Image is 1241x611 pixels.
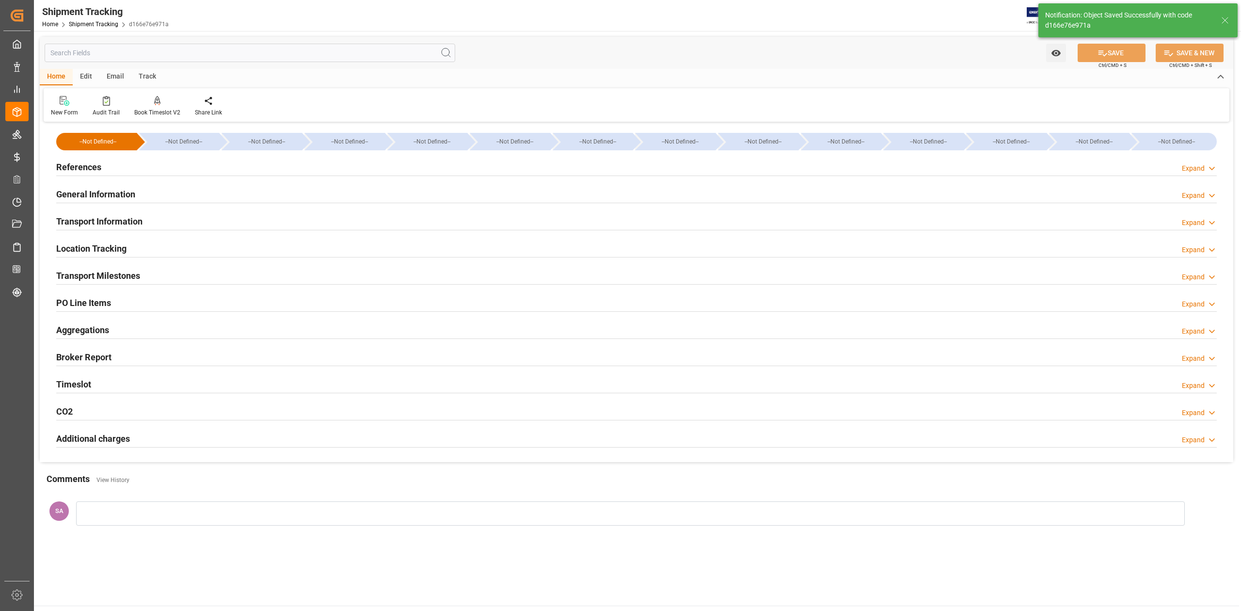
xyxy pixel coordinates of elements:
div: --Not Defined-- [562,133,633,150]
div: Expand [1182,408,1205,418]
div: Expand [1182,354,1205,364]
div: --Not Defined-- [397,133,468,150]
div: Share Link [195,108,222,117]
h2: General Information [56,188,135,201]
div: --Not Defined-- [635,133,716,150]
div: --Not Defined-- [1131,133,1217,150]
h2: Timeslot [56,378,91,391]
div: --Not Defined-- [66,133,130,150]
div: New Form [51,108,78,117]
div: --Not Defined-- [811,133,881,150]
div: --Not Defined-- [718,133,798,150]
div: --Not Defined-- [1049,133,1130,150]
div: --Not Defined-- [222,133,302,150]
div: --Not Defined-- [470,133,550,150]
h2: PO Line Items [56,296,111,309]
div: Audit Trail [93,108,120,117]
div: Expand [1182,435,1205,445]
div: Edit [73,69,99,85]
span: SA [55,507,64,515]
button: SAVE & NEW [1156,44,1224,62]
div: Notification: Object Saved Successfully with code d166e76e971a [1045,10,1212,31]
span: Ctrl/CMD + Shift + S [1169,62,1212,69]
input: Search Fields [45,44,455,62]
div: Home [40,69,73,85]
div: --Not Defined-- [976,133,1047,150]
div: Track [131,69,163,85]
div: --Not Defined-- [1059,133,1130,150]
div: --Not Defined-- [314,133,385,150]
div: --Not Defined-- [56,133,137,150]
div: --Not Defined-- [893,133,964,150]
button: open menu [1046,44,1066,62]
a: View History [96,477,129,483]
div: --Not Defined-- [139,133,220,150]
div: Expand [1182,381,1205,391]
div: --Not Defined-- [231,133,302,150]
h2: CO2 [56,405,73,418]
div: Expand [1182,245,1205,255]
div: Expand [1182,163,1205,174]
h2: References [56,161,101,174]
h2: Broker Report [56,351,111,364]
div: --Not Defined-- [801,133,881,150]
div: --Not Defined-- [304,133,385,150]
div: --Not Defined-- [553,133,633,150]
h2: Location Tracking [56,242,127,255]
a: Shipment Tracking [69,21,118,28]
span: Ctrl/CMD + S [1098,62,1127,69]
div: Expand [1182,272,1205,282]
h2: Aggregations [56,323,109,337]
div: Shipment Tracking [42,4,169,19]
div: Expand [1182,191,1205,201]
div: --Not Defined-- [966,133,1047,150]
h2: Transport Milestones [56,269,140,282]
h2: Transport Information [56,215,143,228]
h2: Comments [47,472,90,485]
div: Email [99,69,131,85]
div: --Not Defined-- [149,133,220,150]
div: Book Timeslot V2 [134,108,180,117]
h2: Additional charges [56,432,130,445]
div: --Not Defined-- [645,133,716,150]
div: --Not Defined-- [883,133,964,150]
div: --Not Defined-- [387,133,468,150]
a: Home [42,21,58,28]
div: --Not Defined-- [728,133,798,150]
div: --Not Defined-- [479,133,550,150]
button: SAVE [1078,44,1146,62]
div: Expand [1182,299,1205,309]
img: Exertis%20JAM%20-%20Email%20Logo.jpg_1722504956.jpg [1027,7,1060,24]
div: Expand [1182,218,1205,228]
div: --Not Defined-- [1141,133,1212,150]
div: Expand [1182,326,1205,337]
